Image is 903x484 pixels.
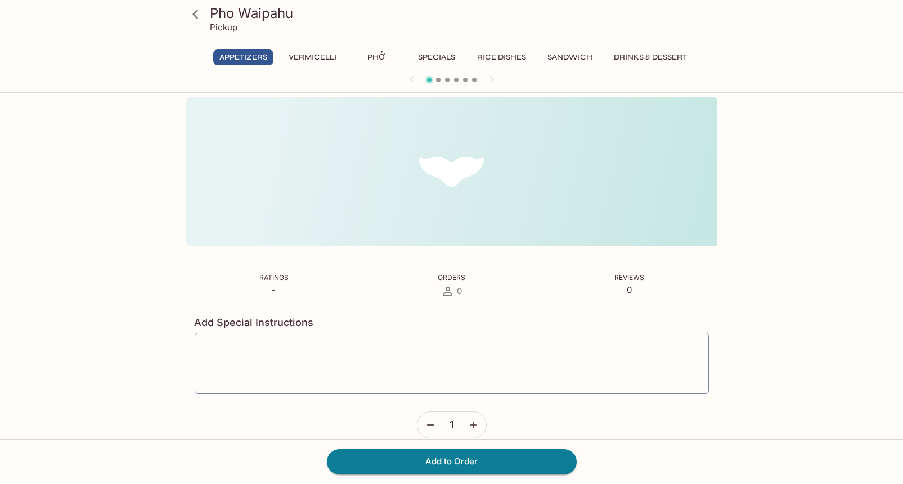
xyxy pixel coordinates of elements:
[450,419,453,431] span: 1
[213,49,273,65] button: Appetizers
[457,286,462,296] span: 0
[471,49,532,65] button: Rice Dishes
[411,49,462,65] button: Specials
[614,273,644,282] span: Reviews
[614,284,644,295] p: 0
[608,49,693,65] button: Drinks & Dessert
[282,49,343,65] button: Vermicelli
[438,273,465,282] span: Orders
[259,284,289,295] p: -
[352,49,402,65] button: Phở
[210,4,713,22] h3: Pho Waipahu
[327,449,577,474] button: Add to Order
[541,49,599,65] button: Sandwich
[259,273,289,282] span: Ratings
[210,22,237,33] p: Pickup
[194,316,709,329] h4: Add Special Instructions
